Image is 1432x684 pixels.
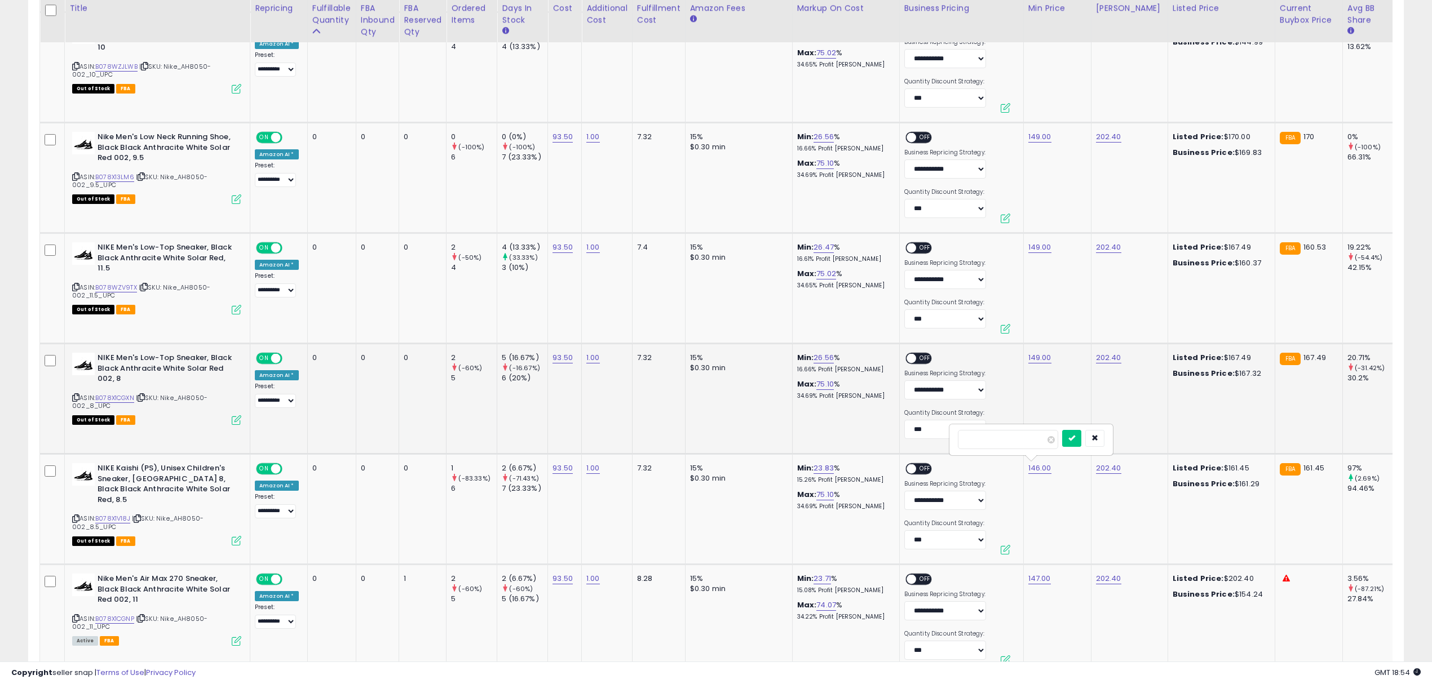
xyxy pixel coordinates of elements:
div: $0.30 min [690,584,784,594]
div: 0 [312,242,347,252]
div: 0 [361,132,391,142]
div: Ordered Items [451,2,492,26]
div: Current Buybox Price [1280,2,1338,26]
div: 4 (13.33%) [502,42,547,52]
b: Min: [797,131,814,142]
label: Quantity Discount Strategy: [904,78,986,86]
span: 170 [1303,131,1314,142]
div: 15% [690,463,784,473]
a: 23.83 [814,463,834,474]
div: 5 (16.67%) [502,353,547,363]
div: ASIN: [72,132,241,203]
small: FBA [1280,353,1301,365]
a: B078X13LM6 [95,172,134,182]
div: % [797,600,891,621]
div: 66.31% [1347,152,1393,162]
span: All listings currently available for purchase on Amazon [72,636,98,646]
b: Min: [797,463,814,473]
div: 2 [451,574,497,584]
div: $0.30 min [690,473,784,483]
div: ASIN: [72,353,241,424]
span: | SKU: Nike_AH8050-002_11.5_UPC [72,283,210,300]
b: NIKE Kaishi (PS), Unisex Children's Sneaker, [GEOGRAPHIC_DATA] 8, Black Black Anthracite White So... [98,463,235,508]
span: 167.49 [1303,352,1326,363]
a: 93.50 [553,242,573,253]
a: 93.50 [553,573,573,584]
div: $161.29 [1173,479,1266,489]
div: % [797,158,891,179]
span: ON [257,575,271,584]
span: FBA [116,84,135,94]
div: Additional Cost [586,2,627,26]
b: NIKE Men's Low-Top Sneaker, Black Black Anthracite White Solar Red, 11.5 [98,242,235,277]
p: 34.65% Profit [PERSON_NAME] [797,282,891,290]
span: 161.45 [1303,463,1324,473]
span: | SKU: Nike_AH8050-002_9.5_UPC [72,172,207,189]
label: Quantity Discount Strategy: [904,630,986,638]
div: Repricing [255,2,303,14]
small: (-60%) [458,363,482,372]
div: Min Price [1028,2,1086,14]
b: Min: [797,573,814,584]
div: [PERSON_NAME] [1096,2,1163,14]
a: 23.71 [814,573,831,584]
div: Days In Stock [502,2,543,26]
div: Avg BB Share [1347,2,1389,26]
div: 2 (6.67%) [502,574,547,584]
small: (-50%) [458,253,481,262]
span: OFF [916,133,934,143]
img: 31QV+lENAwL._SL40_.jpg [72,574,95,596]
p: 34.69% Profit [PERSON_NAME] [797,392,891,400]
a: 93.50 [553,352,573,363]
div: 15% [690,242,784,252]
div: % [797,48,891,69]
a: 202.40 [1096,242,1121,253]
div: 0 [312,353,347,363]
p: 15.26% Profit [PERSON_NAME] [797,476,891,484]
div: 7.32 [637,132,677,142]
span: All listings that are currently out of stock and unavailable for purchase on Amazon [72,536,114,546]
small: (-16.67%) [509,363,540,372]
div: 30.2% [1347,373,1393,383]
div: 97% [1347,463,1393,473]
b: Listed Price: [1173,463,1224,473]
div: Fulfillable Quantity [312,2,351,26]
div: 27.84% [1347,594,1393,604]
b: Max: [797,268,817,279]
span: OFF [916,464,934,474]
div: ASIN: [72,463,241,544]
div: 15% [690,353,784,363]
div: Amazon AI * [255,260,299,270]
label: Quantity Discount Strategy: [904,409,986,417]
div: Title [69,2,245,14]
div: ASIN: [72,574,241,645]
span: OFF [281,133,299,143]
a: 75.02 [816,47,836,59]
a: 1.00 [586,352,600,363]
label: Business Repricing Strategy: [904,259,986,267]
p: 15.08% Profit [PERSON_NAME] [797,587,891,594]
div: % [797,463,891,484]
a: 202.40 [1096,573,1121,584]
div: $154.24 [1173,589,1266,599]
span: All listings that are currently out of stock and unavailable for purchase on Amazon [72,84,114,94]
img: 31QV+lENAwL._SL40_.jpg [72,242,95,265]
b: Business Price: [1173,257,1235,268]
div: Amazon AI * [255,39,299,49]
div: Amazon AI * [255,370,299,380]
small: (2.69%) [1355,474,1380,483]
div: 1 [404,574,437,584]
span: ON [257,354,271,363]
div: $167.32 [1173,368,1266,379]
a: 202.40 [1096,131,1121,143]
div: $169.83 [1173,148,1266,158]
div: 0 [361,463,391,473]
span: FBA [116,536,135,546]
div: Markup on Cost [797,2,895,14]
a: 147.00 [1028,573,1051,584]
a: 26.56 [814,352,834,363]
small: Amazon Fees. [690,14,697,24]
small: (-31.42%) [1355,363,1385,372]
div: 20.71% [1347,353,1393,363]
a: 1.00 [586,242,600,253]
